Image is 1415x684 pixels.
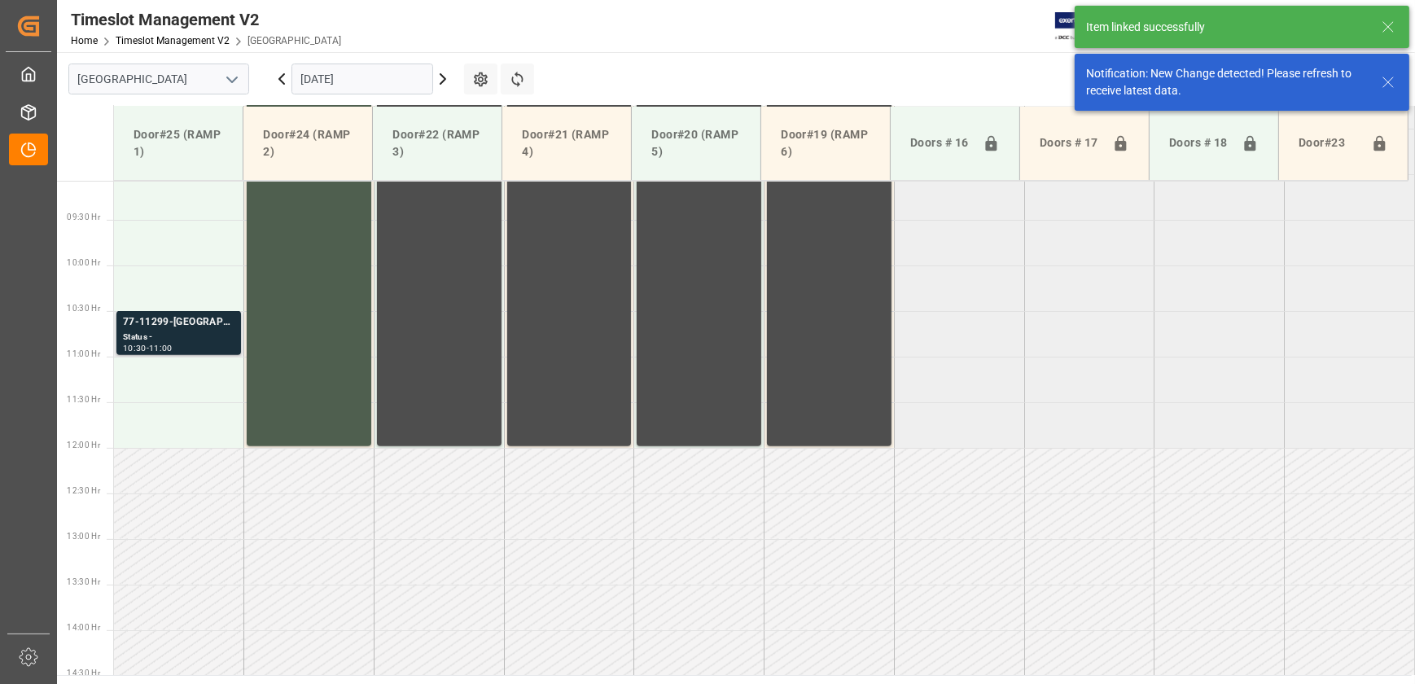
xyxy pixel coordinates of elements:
[67,669,100,677] span: 14:30 Hr
[67,532,100,541] span: 13:00 Hr
[1033,128,1106,159] div: Doors # 17
[904,128,976,159] div: Doors # 16
[1163,128,1235,159] div: Doors # 18
[67,258,100,267] span: 10:00 Hr
[71,7,341,32] div: Timeslot Management V2
[67,213,100,221] span: 09:30 Hr
[71,35,98,46] a: Home
[1292,128,1365,159] div: Door#23
[1086,65,1366,99] div: Notification: New Change detected! Please refresh to receive latest data.
[774,120,877,167] div: Door#19 (RAMP 6)
[149,344,173,352] div: 11:00
[1055,12,1111,41] img: Exertis%20JAM%20-%20Email%20Logo.jpg_1722504956.jpg
[645,120,747,167] div: Door#20 (RAMP 5)
[123,314,234,331] div: 77-11299-[GEOGRAPHIC_DATA]
[67,349,100,358] span: 11:00 Hr
[515,120,618,167] div: Door#21 (RAMP 4)
[67,486,100,495] span: 12:30 Hr
[386,120,488,167] div: Door#22 (RAMP 3)
[123,331,234,344] div: Status -
[219,67,243,92] button: open menu
[68,64,249,94] input: Type to search/select
[127,120,230,167] div: Door#25 (RAMP 1)
[67,577,100,586] span: 13:30 Hr
[67,623,100,632] span: 14:00 Hr
[256,120,359,167] div: Door#24 (RAMP 2)
[147,344,149,352] div: -
[123,344,147,352] div: 10:30
[1086,19,1366,36] div: Item linked successfully
[67,395,100,404] span: 11:30 Hr
[67,304,100,313] span: 10:30 Hr
[291,64,433,94] input: DD.MM.YYYY
[116,35,230,46] a: Timeslot Management V2
[67,441,100,449] span: 12:00 Hr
